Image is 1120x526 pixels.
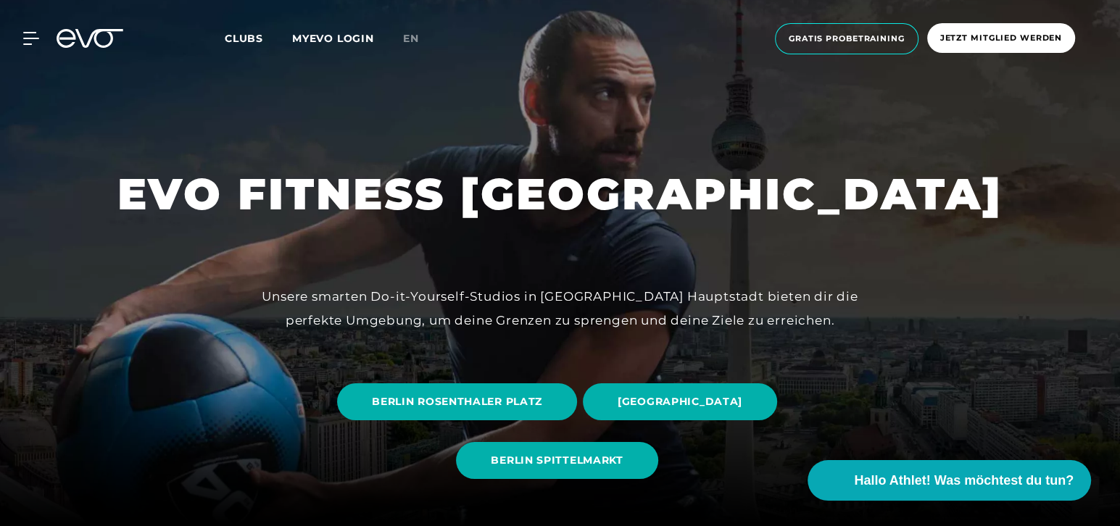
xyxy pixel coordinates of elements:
span: [GEOGRAPHIC_DATA] [618,394,742,409]
a: Clubs [225,31,292,45]
span: BERLIN ROSENTHALER PLATZ [372,394,542,409]
button: Hallo Athlet! Was möchtest du tun? [808,460,1091,501]
h1: EVO FITNESS [GEOGRAPHIC_DATA] [117,166,1003,222]
a: en [403,30,436,47]
a: MYEVO LOGIN [292,32,374,45]
span: Hallo Athlet! Was möchtest du tun? [854,471,1074,490]
a: Gratis Probetraining [771,23,923,54]
span: Clubs [225,32,263,45]
span: Gratis Probetraining [789,33,905,45]
a: [GEOGRAPHIC_DATA] [583,372,783,431]
a: BERLIN SPITTELMARKT [456,431,663,490]
span: BERLIN SPITTELMARKT [491,453,623,468]
a: BERLIN ROSENTHALER PLATZ [337,372,583,431]
span: Jetzt Mitglied werden [940,32,1062,44]
a: Jetzt Mitglied werden [923,23,1079,54]
span: en [403,32,419,45]
div: Unsere smarten Do-it-Yourself-Studios in [GEOGRAPHIC_DATA] Hauptstadt bieten dir die perfekte Umg... [234,285,887,332]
